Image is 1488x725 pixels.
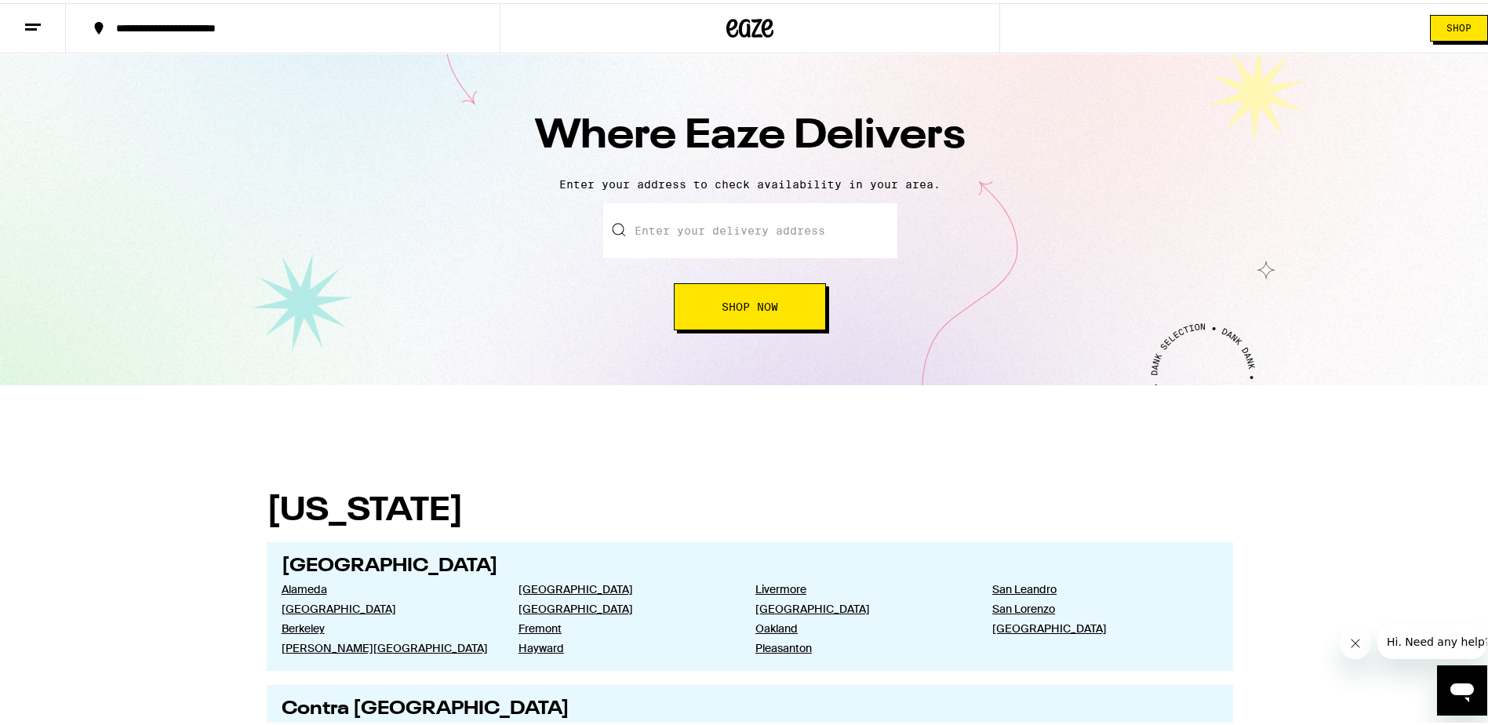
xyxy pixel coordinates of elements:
[992,618,1204,632] a: [GEOGRAPHIC_DATA]
[674,280,826,327] button: Shop Now
[282,618,493,632] a: Berkeley
[518,618,730,632] a: Fremont
[1340,625,1371,656] iframe: Close message
[282,579,493,593] a: Alameda
[16,175,1484,188] p: Enter your address to check availability in your area.
[518,579,730,593] a: [GEOGRAPHIC_DATA]
[1446,20,1472,30] span: Shop
[475,105,1024,162] h1: Where Eaze Delivers
[1377,621,1487,656] iframe: Message from company
[755,638,967,652] a: Pleasanton
[755,599,967,613] a: [GEOGRAPHIC_DATA]
[267,492,1233,525] h1: [US_STATE]
[282,599,493,613] a: [GEOGRAPHIC_DATA]
[282,554,1219,573] h2: [GEOGRAPHIC_DATA]
[755,579,967,593] a: Livermore
[603,200,897,255] input: Enter your delivery address
[282,638,493,652] a: [PERSON_NAME][GEOGRAPHIC_DATA]
[518,638,730,652] a: Hayward
[992,599,1204,613] a: San Lorenzo
[992,579,1204,593] a: San Leandro
[1430,12,1488,38] button: Shop
[755,618,967,632] a: Oakland
[1437,662,1487,712] iframe: Button to launch messaging window
[518,599,730,613] a: [GEOGRAPHIC_DATA]
[722,298,778,309] span: Shop Now
[9,11,113,24] span: Hi. Need any help?
[282,697,1219,716] h2: Contra [GEOGRAPHIC_DATA]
